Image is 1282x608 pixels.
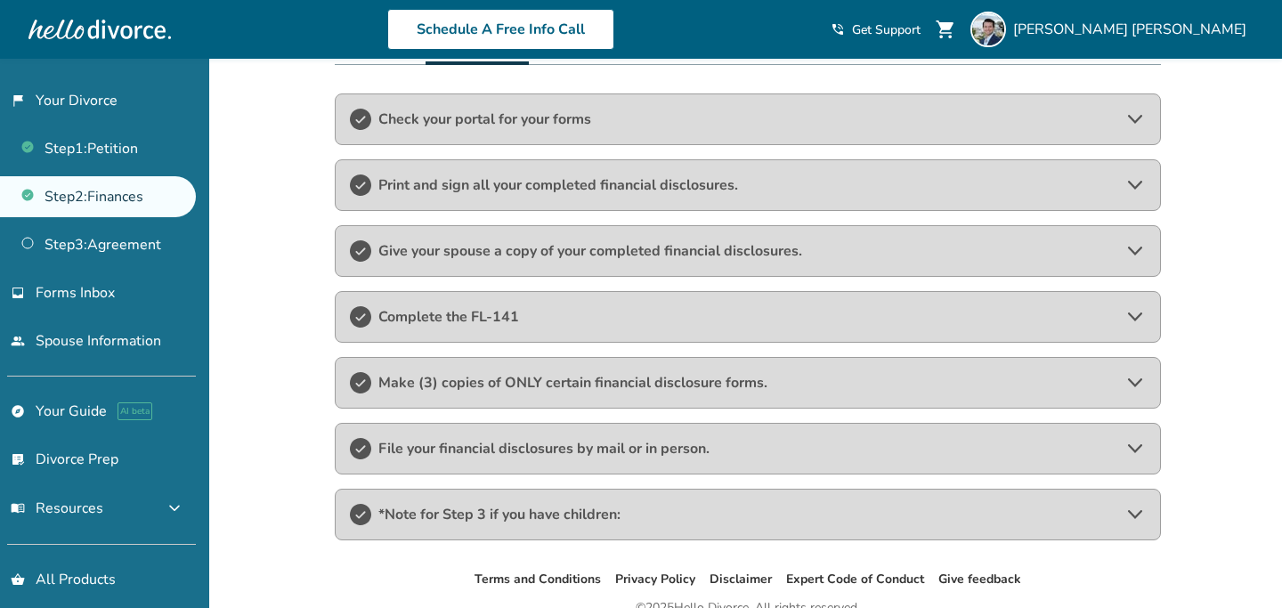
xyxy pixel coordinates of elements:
[615,571,695,588] a: Privacy Policy
[11,499,103,518] span: Resources
[11,404,25,418] span: explore
[710,569,772,590] li: Disclaimer
[378,505,1117,524] span: *Note for Step 3 if you have children:
[475,571,601,588] a: Terms and Conditions
[786,571,924,588] a: Expert Code of Conduct
[36,283,115,303] span: Forms Inbox
[831,21,921,38] a: phone_in_talkGet Support
[378,307,1117,327] span: Complete the FL-141
[378,109,1117,129] span: Check your portal for your forms
[378,373,1117,393] span: Make (3) copies of ONLY certain financial disclosure forms.
[935,19,956,40] span: shopping_cart
[852,21,921,38] span: Get Support
[164,498,185,519] span: expand_more
[938,569,1021,590] li: Give feedback
[11,572,25,587] span: shopping_basket
[387,9,614,50] a: Schedule A Free Info Call
[378,439,1117,458] span: File your financial disclosures by mail or in person.
[970,12,1006,47] img: Ryan Thomason
[378,175,1117,195] span: Print and sign all your completed financial disclosures.
[1193,523,1282,608] iframe: Chat Widget
[11,286,25,300] span: inbox
[11,93,25,108] span: flag_2
[11,452,25,466] span: list_alt_check
[11,501,25,515] span: menu_book
[831,22,845,36] span: phone_in_talk
[118,402,152,420] span: AI beta
[378,241,1117,261] span: Give your spouse a copy of your completed financial disclosures.
[1013,20,1254,39] span: [PERSON_NAME] [PERSON_NAME]
[11,334,25,348] span: people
